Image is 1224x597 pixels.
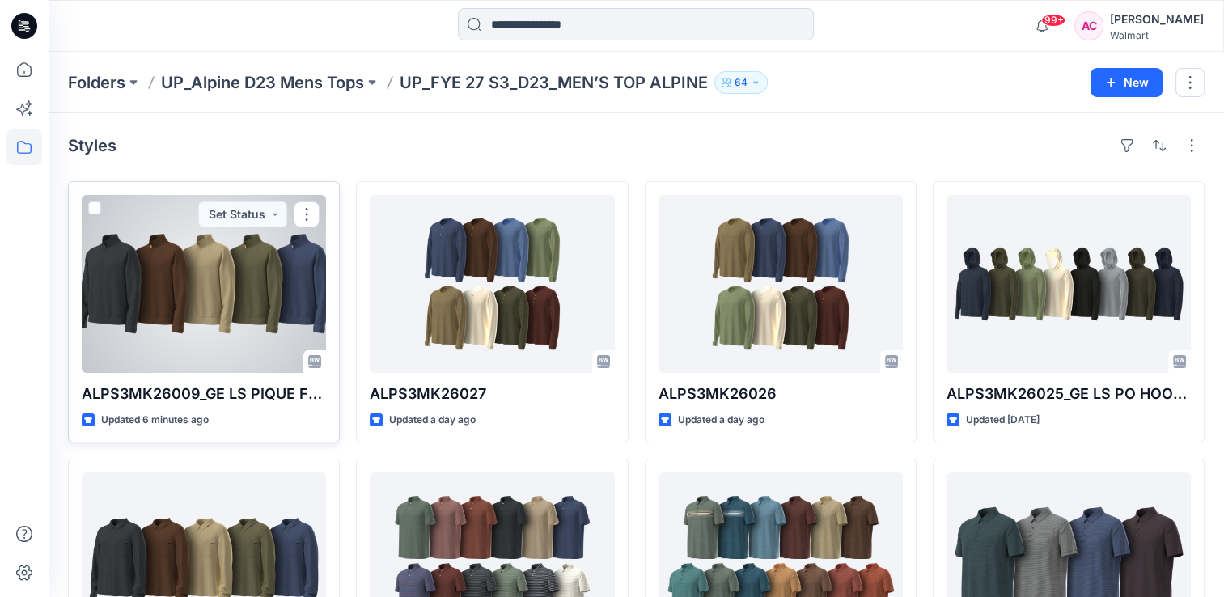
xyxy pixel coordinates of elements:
p: Updated a day ago [389,412,476,429]
p: Updated 6 minutes ago [101,412,209,429]
a: ALPS3MK26025_GE LS PO HOODIE [947,195,1191,373]
div: AC [1074,11,1103,40]
a: ALPS3MK26009_GE LS PIQUE FULL ZIP [82,195,326,373]
p: 64 [735,74,748,91]
a: Folders [68,71,125,94]
div: [PERSON_NAME] [1110,10,1204,29]
p: UP_FYE 27 S3_D23_MEN’S TOP ALPINE [400,71,708,94]
p: ALPS3MK26025_GE LS PO HOODIE [947,383,1191,405]
span: 99+ [1041,14,1065,27]
p: ALPS3MK26027 [370,383,614,405]
a: ALPS3MK26026 [659,195,903,373]
button: 64 [714,71,768,94]
p: ALPS3MK26026 [659,383,903,405]
button: New [1091,68,1163,97]
p: Updated [DATE] [966,412,1040,429]
h4: Styles [68,136,116,155]
a: UP_Alpine D23 Mens Tops [161,71,364,94]
div: Walmart [1110,29,1204,41]
p: ALPS3MK26009_GE LS PIQUE FULL ZIP [82,383,326,405]
a: ALPS3MK26027 [370,195,614,373]
p: Updated a day ago [678,412,764,429]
